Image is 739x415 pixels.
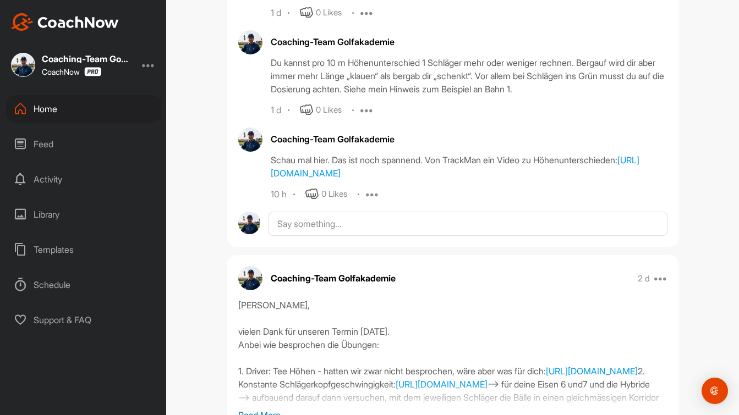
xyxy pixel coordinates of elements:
p: 2 d [638,273,650,284]
img: CoachNow Pro [84,67,101,76]
div: 0 Likes [321,188,347,201]
img: CoachNow [11,13,119,31]
div: Activity [6,165,161,193]
div: Templates [6,236,161,263]
p: Coaching-Team Golfakademie [271,272,396,285]
div: 1 d [271,8,281,19]
div: Schau mal hier. Das ist noch spannend. Von TrackMan ein Video zu Höhenunterschieden: [271,153,667,180]
div: Coaching-Team Golfakademie [42,54,130,63]
img: avatar [238,266,262,290]
div: Feed [6,130,161,158]
div: Support & FAQ [6,306,161,334]
a: [URL][DOMAIN_NAME] [546,366,638,377]
div: Coaching-Team Golfakademie [271,35,667,48]
div: Library [6,201,161,228]
div: 1 d [271,105,281,116]
img: square_76f96ec4196c1962453f0fa417d3756b.jpg [11,53,35,77]
img: avatar [238,30,262,54]
div: [PERSON_NAME], vielen Dank für unseren Termin [DATE]. Anbei wie besprochen die Übungen: 1. Driver... [238,298,667,408]
div: 0 Likes [316,7,342,19]
div: Home [6,95,161,123]
div: 0 Likes [316,104,342,117]
img: avatar [238,128,262,152]
div: Du kannst pro 10 m Höhenunterschied 1 Schläger mehr oder weniger rechnen. Bergauf wird dir aber i... [271,56,667,96]
div: Coaching-Team Golfakademie [271,132,667,146]
img: avatar [238,212,261,234]
div: Open Intercom Messenger [702,378,728,404]
div: Schedule [6,271,161,298]
div: 10 h [271,189,287,200]
a: [URL][DOMAIN_NAME] [396,379,488,390]
div: CoachNow [42,67,101,76]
